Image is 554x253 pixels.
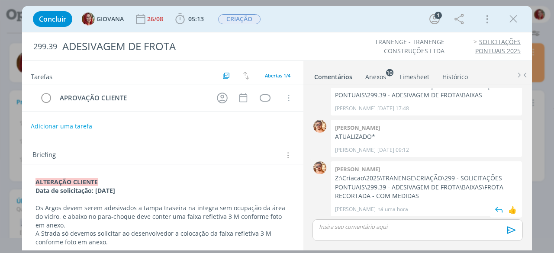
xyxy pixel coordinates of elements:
b: [PERSON_NAME] [335,124,380,131]
span: [DATE] 17:48 [377,105,409,112]
a: Histórico [442,69,468,81]
p: ATUALIZADO* [335,132,518,141]
button: Adicionar uma tarefa [30,118,93,134]
sup: 10 [386,69,393,76]
a: TRANENGE - TRANENGE CONSTRUÇÕES LTDA [375,38,444,54]
div: 👍 [508,205,517,215]
button: 1 [428,12,441,26]
img: G [82,13,95,26]
p: [PERSON_NAME] [335,205,376,213]
div: 26/08 [147,16,165,22]
span: Concluir [39,16,66,22]
span: GIOVANA [97,16,124,22]
button: GGIOVANA [82,13,124,26]
b: [PERSON_NAME] [335,165,380,173]
span: [DATE] 09:12 [377,146,409,154]
span: Abertas 1/4 [265,72,290,79]
div: 1 [435,12,442,19]
a: SOLICITAÇÕES PONTUAIS 2025 [475,38,521,54]
strong: ALTERAÇÃO CLIENTE [35,178,98,186]
a: Timesheet [399,69,430,81]
img: answer.svg [493,203,506,216]
img: arrow-down-up.svg [243,72,249,80]
div: ADESIVAGEM DE FROTA [59,36,314,57]
span: 05:13 [188,15,204,23]
p: Os Argos devem serem adesivados a tampa traseira na integra sem ocupação da área do vidro, e abai... [35,204,290,230]
p: Z:\Criacao\2025\TRANENGE\CRIAÇÃO\299 - SOLICITAÇÕES PONTUAIS\299.39 - ADESIVAGEM DE FROTA\BAIXAS\... [335,174,518,200]
strong: Data de solicitação: [DATE] [35,186,115,195]
p: Z:\Criacao\2025\TRANENGE\CRIAÇÃO\299 - SOLICITAÇÕES PONTUAIS\299.39 - ADESIVAGEM DE FROTA\BAIXAS [335,82,518,99]
span: CRIAÇÃO [218,14,261,24]
span: 299.39 [33,42,57,51]
span: Tarefas [31,70,52,81]
p: A Strada só devemos solicitar ao desenvolvedor a colocação da faixa refletiva 3 M conforme foto e... [35,229,290,247]
span: Briefing [32,150,56,161]
button: Concluir [33,11,72,27]
p: [PERSON_NAME] [335,146,376,154]
a: Comentários [314,69,353,81]
div: Anexos [365,73,386,81]
p: [PERSON_NAME] [335,105,376,112]
span: há uma hora [377,205,408,213]
div: APROVAÇÃO CLIENTE [56,93,209,103]
button: 05:13 [173,12,206,26]
img: V [313,120,326,133]
div: dialog [22,6,532,250]
img: V [313,161,326,174]
button: CRIAÇÃO [218,14,261,25]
